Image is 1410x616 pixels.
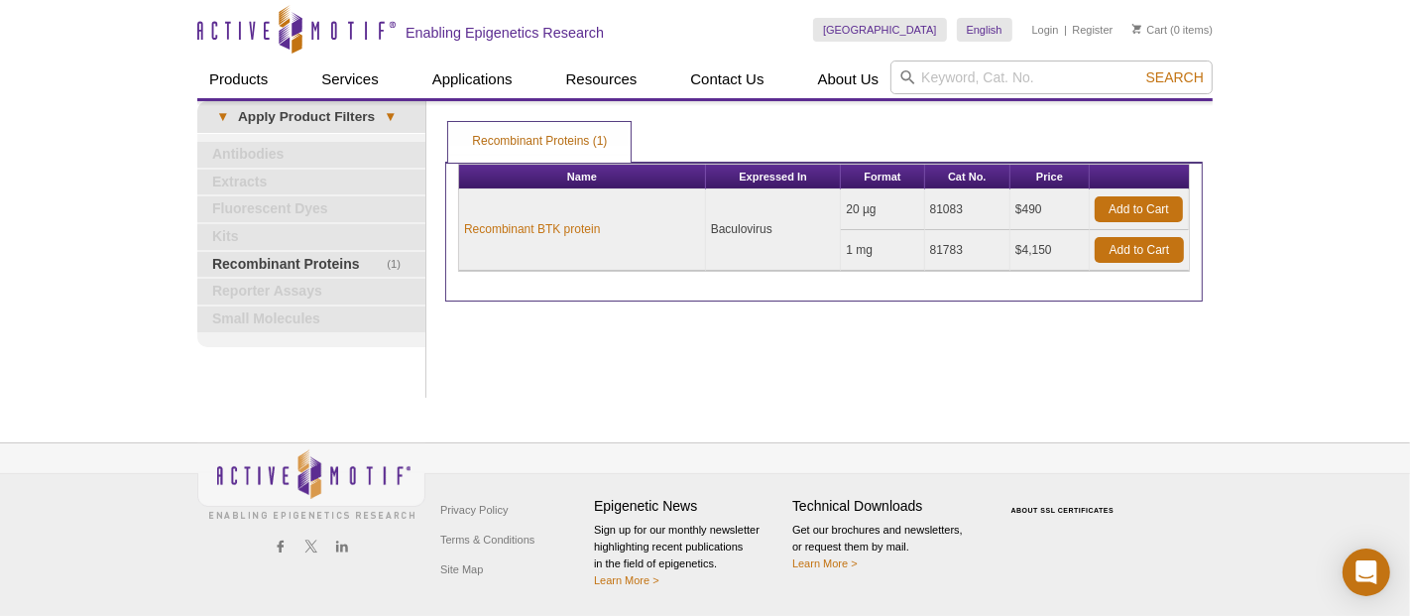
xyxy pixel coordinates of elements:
[387,252,411,278] span: (1)
[197,196,425,222] a: Fluorescent Dyes
[375,108,406,126] span: ▾
[197,61,280,98] a: Products
[197,142,425,168] a: Antibodies
[841,165,924,189] th: Format
[1010,230,1090,271] td: $4,150
[957,18,1012,42] a: English
[1343,549,1390,596] div: Open Intercom Messenger
[1010,165,1090,189] th: Price
[991,478,1139,522] table: Click to Verify - This site chose Symantec SSL for secure e-commerce and confidential communicati...
[925,165,1010,189] th: Cat No.
[1032,23,1059,37] a: Login
[554,61,649,98] a: Resources
[792,522,981,572] p: Get our brochures and newsletters, or request them by mail.
[197,101,425,133] a: ▾Apply Product Filters▾
[925,189,1010,230] td: 81083
[1064,18,1067,42] li: |
[207,108,238,126] span: ▾
[841,189,924,230] td: 20 µg
[420,61,525,98] a: Applications
[1132,24,1141,34] img: Your Cart
[197,443,425,524] img: Active Motif,
[1146,69,1204,85] span: Search
[1132,23,1167,37] a: Cart
[594,522,782,589] p: Sign up for our monthly newsletter highlighting recent publications in the field of epigenetics.
[925,230,1010,271] td: 81783
[1132,18,1213,42] li: (0 items)
[813,18,947,42] a: [GEOGRAPHIC_DATA]
[459,165,706,189] th: Name
[594,498,782,515] h4: Epigenetic News
[1095,196,1183,222] a: Add to Cart
[1010,189,1090,230] td: $490
[678,61,775,98] a: Contact Us
[309,61,391,98] a: Services
[706,165,842,189] th: Expressed In
[406,24,604,42] h2: Enabling Epigenetics Research
[890,61,1213,94] input: Keyword, Cat. No.
[448,122,631,162] a: Recombinant Proteins (1)
[792,557,858,569] a: Learn More >
[1095,237,1184,263] a: Add to Cart
[197,170,425,195] a: Extracts
[792,498,981,515] h4: Technical Downloads
[197,279,425,305] a: Reporter Assays
[464,220,600,238] a: Recombinant BTK protein
[1140,68,1210,86] button: Search
[1072,23,1113,37] a: Register
[841,230,924,271] td: 1 mg
[806,61,891,98] a: About Us
[594,574,659,586] a: Learn More >
[435,554,488,584] a: Site Map
[197,224,425,250] a: Kits
[197,252,425,278] a: (1)Recombinant Proteins
[197,307,425,332] a: Small Molecules
[435,525,539,554] a: Terms & Conditions
[706,189,842,271] td: Baculovirus
[435,495,513,525] a: Privacy Policy
[1011,507,1115,514] a: ABOUT SSL CERTIFICATES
